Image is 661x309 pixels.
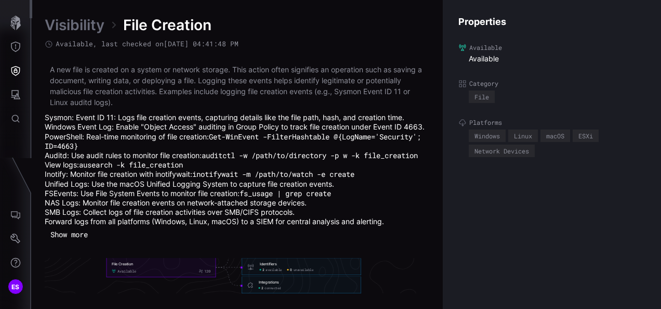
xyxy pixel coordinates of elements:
[261,286,263,290] span: 2
[259,280,279,285] div: Integrations
[79,160,183,170] code: ausearch -k file_creation
[45,113,430,122] li: Sysmon: Event ID 11: Logs file creation events, capturing details like the file path, hash, and c...
[474,94,489,100] div: File
[45,217,430,226] li: Forward logs from all platforms (Windows, Linux, macOS) to a SIEM for central analysis and alerting.
[50,64,425,108] p: A new file is created on a system or network storage. This action often signifies an operation su...
[45,170,430,179] li: Inotify: Monitor file creation with inotifywait:
[202,150,418,160] code: auditctl -w /path/to/directory -p w -k file_creation
[469,54,645,63] div: Available
[45,132,430,151] li: PowerShell: Real-time monitoring of file creation:
[262,267,265,272] span: 2
[45,16,104,34] a: Visibility
[45,132,421,151] code: Get-WinEvent -FilterHashtable @{LogName='Security'; ID=4663}
[45,151,430,160] li: Auditd: Use audit rules to monitor file creation:
[294,267,314,272] span: unavailable
[45,179,430,189] li: Unified Logs: Use the macOS Unified Logging System to capture file creation events.
[266,267,282,272] span: available
[117,269,136,274] div: Available
[240,188,331,198] code: fs_usage | grep create
[45,198,430,208] li: NAS Logs: Monitor file creation events on network-attached storage devices.
[45,160,430,170] li: View logs:
[112,261,210,266] div: File Creation
[192,169,354,179] code: inotifywait -m /path/to/watch -e create
[265,286,281,290] span: connected
[11,281,20,292] span: ES
[458,119,645,127] label: Platforms
[546,133,564,139] div: macOS
[474,148,529,154] div: Network Devices
[458,80,645,88] label: Category
[45,208,430,217] li: SMB Logs: Collect logs of file creation activities over SMB/CIFS protocols.
[45,227,94,242] button: Show more
[45,122,430,132] li: Windows Event Log: Enable "Object Access" auditing in Group Policy to track file creation under E...
[260,262,277,266] div: Identifiers
[514,133,532,139] div: Linux
[164,39,239,48] time: [DATE] 04:41:48 PM
[45,189,430,198] li: FSEvents: Use File System Events to monitor file creation:
[458,43,645,51] label: Available
[474,133,500,139] div: Windows
[204,269,210,274] div: 120
[290,267,292,272] span: 0
[578,133,593,139] div: ESXi
[1,275,31,299] button: ES
[123,16,211,34] span: File Creation
[56,40,239,48] span: Available , last checked on
[458,16,645,28] h4: Properties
